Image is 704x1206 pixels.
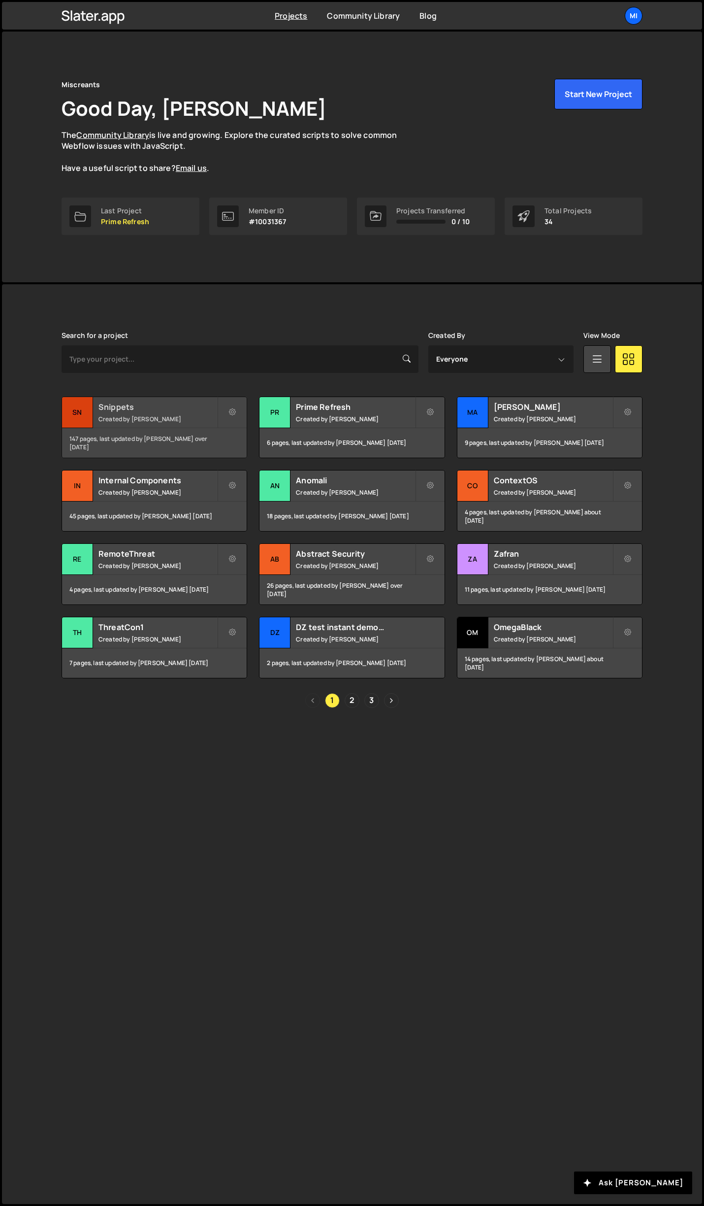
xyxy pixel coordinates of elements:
p: #10031367 [249,218,286,226]
div: 11 pages, last updated by [PERSON_NAME] [DATE] [457,575,642,604]
div: Last Project [101,207,149,215]
a: Community Library [76,130,149,140]
small: Created by [PERSON_NAME] [98,488,217,497]
a: Page 3 [364,693,379,708]
a: Co ContextOS Created by [PERSON_NAME] 4 pages, last updated by [PERSON_NAME] about [DATE] [457,470,642,532]
label: Created By [428,332,466,339]
h1: Good Day, [PERSON_NAME] [62,95,326,122]
a: Re RemoteThreat Created by [PERSON_NAME] 4 pages, last updated by [PERSON_NAME] [DATE] [62,543,247,605]
div: 14 pages, last updated by [PERSON_NAME] about [DATE] [457,648,642,678]
a: In Internal Components Created by [PERSON_NAME] 45 pages, last updated by [PERSON_NAME] [DATE] [62,470,247,532]
h2: Snippets [98,402,217,412]
small: Created by [PERSON_NAME] [98,415,217,423]
div: 147 pages, last updated by [PERSON_NAME] over [DATE] [62,428,247,458]
div: 9 pages, last updated by [PERSON_NAME] [DATE] [457,428,642,458]
h2: [PERSON_NAME] [494,402,612,412]
small: Created by [PERSON_NAME] [296,562,415,570]
div: Pagination [62,693,642,708]
a: Za Zafran Created by [PERSON_NAME] 11 pages, last updated by [PERSON_NAME] [DATE] [457,543,642,605]
small: Created by [PERSON_NAME] [494,635,612,643]
span: 0 / 10 [451,218,470,226]
div: DZ [259,617,290,648]
h2: ContextOS [494,475,612,486]
a: Projects [275,10,307,21]
div: 2 pages, last updated by [PERSON_NAME] [DATE] [259,648,444,678]
div: Miscreants [62,79,100,91]
div: Member ID [249,207,286,215]
div: Ma [457,397,488,428]
p: The is live and growing. Explore the curated scripts to solve common Webflow issues with JavaScri... [62,130,416,174]
h2: RemoteThreat [98,548,217,559]
p: Prime Refresh [101,218,149,226]
h2: OmegaBlack [494,622,612,633]
a: Blog [419,10,437,21]
a: Pr Prime Refresh Created by [PERSON_NAME] 6 pages, last updated by [PERSON_NAME] [DATE] [259,397,445,458]
div: Om [457,617,488,648]
div: Projects Transferred [396,207,470,215]
a: An Anomali Created by [PERSON_NAME] 18 pages, last updated by [PERSON_NAME] [DATE] [259,470,445,532]
h2: Anomali [296,475,415,486]
small: Created by [PERSON_NAME] [296,488,415,497]
a: Sn Snippets Created by [PERSON_NAME] 147 pages, last updated by [PERSON_NAME] over [DATE] [62,397,247,458]
div: Za [457,544,488,575]
div: Total Projects [544,207,592,215]
h2: Internal Components [98,475,217,486]
div: 4 pages, last updated by [PERSON_NAME] [DATE] [62,575,247,604]
a: Ab Abstract Security Created by [PERSON_NAME] 26 pages, last updated by [PERSON_NAME] over [DATE] [259,543,445,605]
small: Created by [PERSON_NAME] [296,415,415,423]
button: Ask [PERSON_NAME] [574,1172,692,1194]
div: An [259,470,290,502]
a: Mi [625,7,642,25]
a: DZ DZ test instant demo (delete later) Created by [PERSON_NAME] 2 pages, last updated by [PERSON_... [259,617,445,678]
h2: ThreatCon1 [98,622,217,633]
div: In [62,470,93,502]
div: 45 pages, last updated by [PERSON_NAME] [DATE] [62,502,247,531]
h2: Prime Refresh [296,402,415,412]
a: Ma [PERSON_NAME] Created by [PERSON_NAME] 9 pages, last updated by [PERSON_NAME] [DATE] [457,397,642,458]
div: Re [62,544,93,575]
a: Email us [176,163,207,173]
a: Next page [384,693,399,708]
div: Ab [259,544,290,575]
div: Pr [259,397,290,428]
small: Created by [PERSON_NAME] [494,415,612,423]
small: Created by [PERSON_NAME] [98,635,217,643]
a: Om OmegaBlack Created by [PERSON_NAME] 14 pages, last updated by [PERSON_NAME] about [DATE] [457,617,642,678]
div: Co [457,470,488,502]
h2: Zafran [494,548,612,559]
p: 34 [544,218,592,226]
input: Type your project... [62,345,418,373]
div: 4 pages, last updated by [PERSON_NAME] about [DATE] [457,502,642,531]
a: Community Library [327,10,400,21]
a: Page 2 [345,693,359,708]
h2: DZ test instant demo (delete later) [296,622,415,633]
div: 18 pages, last updated by [PERSON_NAME] [DATE] [259,502,444,531]
small: Created by [PERSON_NAME] [494,488,612,497]
small: Created by [PERSON_NAME] [98,562,217,570]
div: Sn [62,397,93,428]
div: 26 pages, last updated by [PERSON_NAME] over [DATE] [259,575,444,604]
div: Th [62,617,93,648]
button: Start New Project [554,79,642,109]
div: 6 pages, last updated by [PERSON_NAME] [DATE] [259,428,444,458]
a: Th ThreatCon1 Created by [PERSON_NAME] 7 pages, last updated by [PERSON_NAME] [DATE] [62,617,247,678]
label: View Mode [583,332,620,339]
small: Created by [PERSON_NAME] [296,635,415,643]
small: Created by [PERSON_NAME] [494,562,612,570]
div: 7 pages, last updated by [PERSON_NAME] [DATE] [62,648,247,678]
label: Search for a project [62,332,128,339]
h2: Abstract Security [296,548,415,559]
a: Last Project Prime Refresh [62,198,199,235]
